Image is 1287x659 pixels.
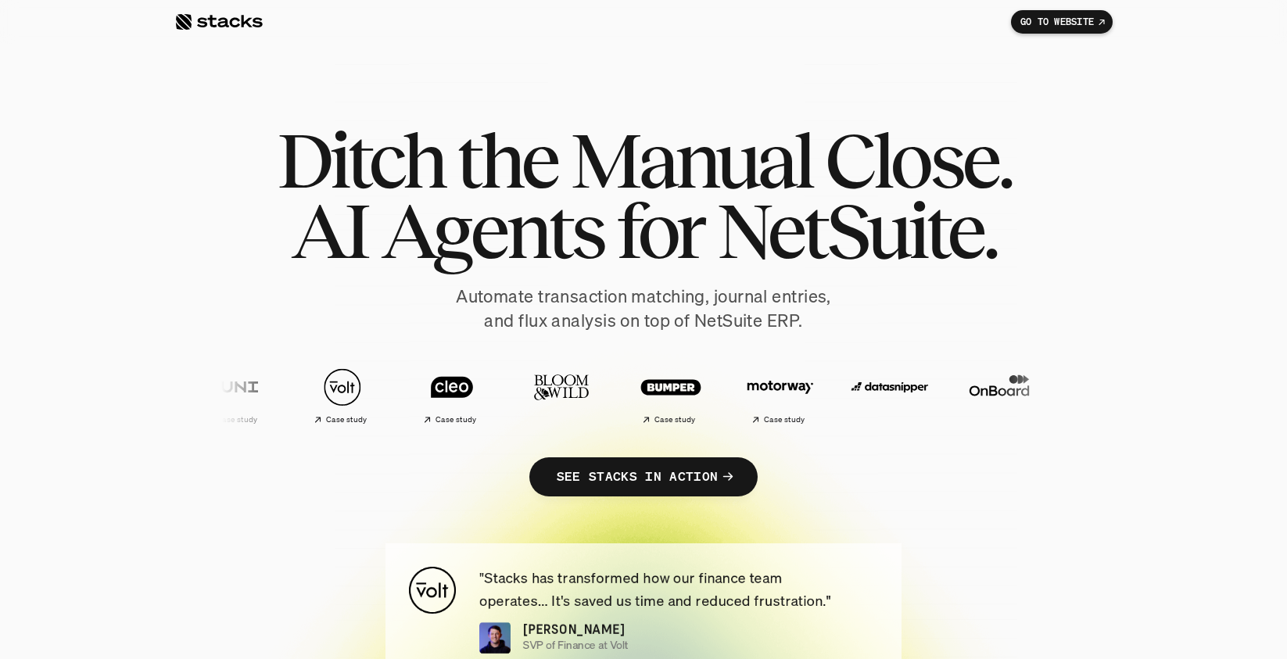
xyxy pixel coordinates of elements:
span: for [616,195,703,266]
a: Case study [313,360,414,431]
span: Ditch [277,125,443,195]
span: Manual [570,125,812,195]
span: NetSuite. [716,195,996,266]
p: SVP of Finance at Volt [523,638,629,651]
h2: Case study [347,415,389,424]
a: Case study [422,360,524,431]
span: Agents [381,195,603,266]
p: SEE STACKS IN ACTION [557,465,718,488]
p: GO TO WEBSITE [1020,16,1094,27]
a: Privacy Policy [185,298,253,309]
p: [PERSON_NAME] [523,619,625,638]
span: the [457,125,557,195]
span: Close. [825,125,1011,195]
span: AI [291,195,367,266]
a: SEE STACKS IN ACTION [529,457,758,496]
p: "Stacks has transformed how our finance team operates... It's saved us time and reduced frustrati... [479,567,878,612]
p: Automate transaction matching, journal entries, and flux analysis on top of NetSuite ERP. [307,285,980,333]
a: GO TO WEBSITE [1011,10,1113,34]
h2: Case study [457,415,498,424]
